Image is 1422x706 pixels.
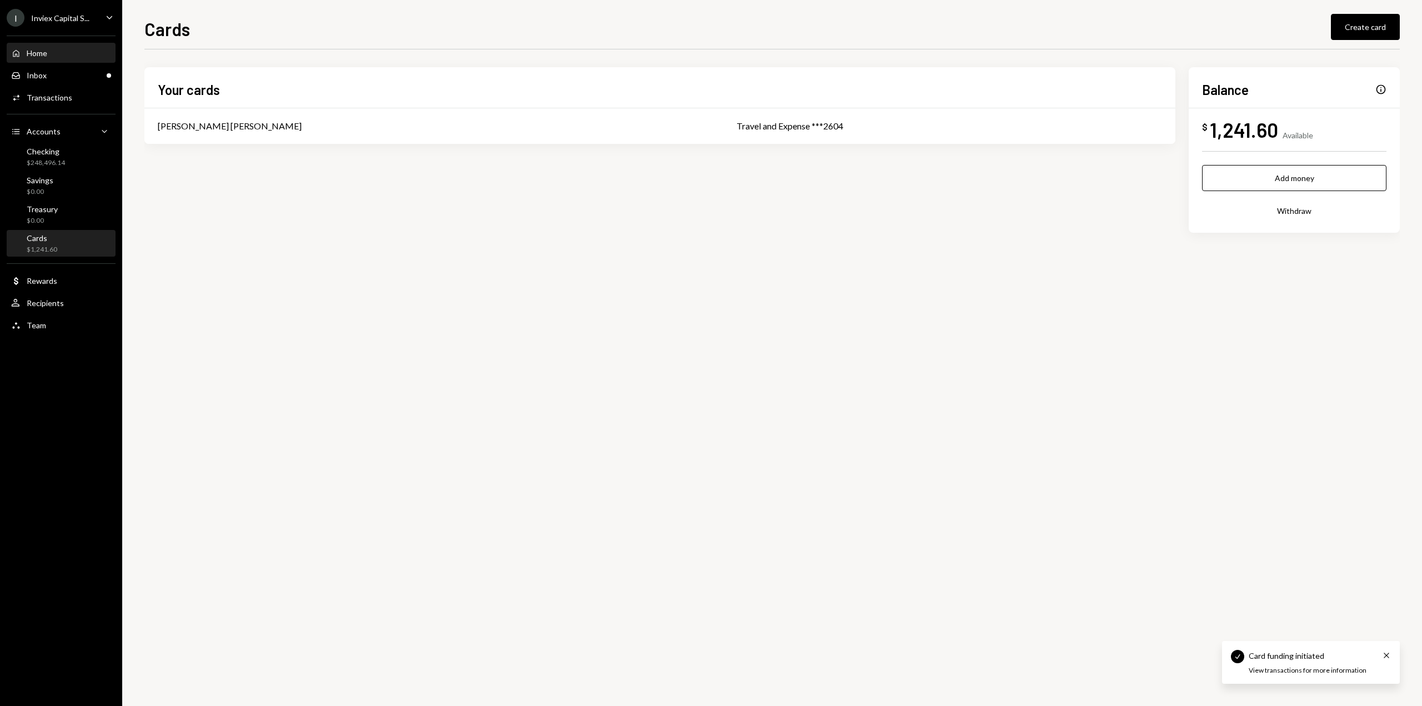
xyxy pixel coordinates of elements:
[27,187,53,197] div: $0.00
[27,48,47,58] div: Home
[7,230,116,257] a: Cards$1,241.60
[7,143,116,170] a: Checking$248,496.14
[1202,81,1249,99] h2: Balance
[158,119,302,133] div: [PERSON_NAME] [PERSON_NAME]
[7,172,116,199] a: Savings$0.00
[158,81,220,99] h2: Your cards
[1210,117,1278,142] div: 1,241.60
[1249,650,1324,662] div: Card funding initiated
[27,176,53,185] div: Savings
[1283,131,1313,140] div: Available
[31,13,89,23] div: Inviex Capital S...
[1202,165,1386,191] button: Add money
[1249,666,1366,675] div: View transactions for more information
[1331,14,1400,40] button: Create card
[27,321,46,330] div: Team
[27,298,64,308] div: Recipients
[7,65,116,85] a: Inbox
[7,121,116,141] a: Accounts
[7,201,116,228] a: Treasury$0.00
[1202,122,1208,133] div: $
[7,271,116,291] a: Rewards
[27,158,65,168] div: $248,496.14
[1202,198,1386,224] button: Withdraw
[144,18,190,40] h1: Cards
[27,204,58,214] div: Treasury
[27,127,61,136] div: Accounts
[27,71,47,80] div: Inbox
[27,147,65,156] div: Checking
[27,233,57,243] div: Cards
[27,245,57,254] div: $1,241.60
[7,315,116,335] a: Team
[7,9,24,27] div: I
[737,119,1162,133] div: Travel and Expense ***2604
[7,87,116,107] a: Transactions
[27,216,58,226] div: $0.00
[27,93,72,102] div: Transactions
[7,293,116,313] a: Recipients
[27,276,57,286] div: Rewards
[7,43,116,63] a: Home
